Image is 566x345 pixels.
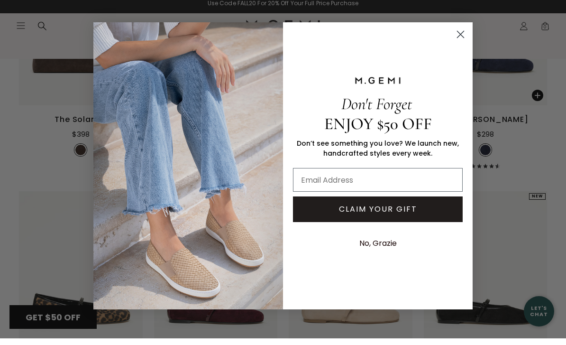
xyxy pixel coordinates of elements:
input: Email Address [293,175,463,198]
img: M.Gemi [93,29,283,316]
img: M.GEMI [354,83,402,92]
button: Close dialog [452,33,469,49]
span: Don’t see something you love? We launch new, handcrafted styles every week. [297,145,459,165]
button: CLAIM YOUR GIFT [293,203,463,229]
span: ENJOY $50 OFF [324,121,432,140]
span: Don't Forget [341,101,412,121]
button: No, Grazie [355,238,402,262]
